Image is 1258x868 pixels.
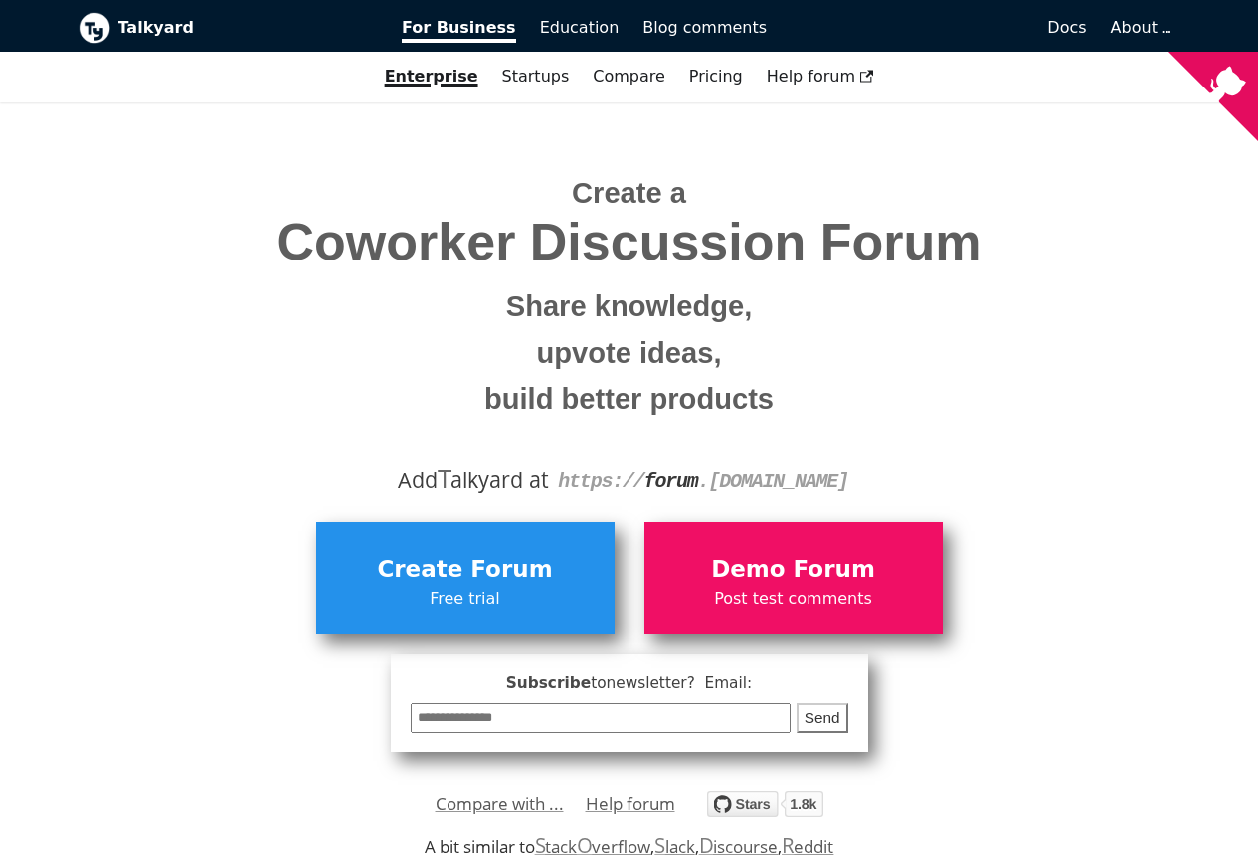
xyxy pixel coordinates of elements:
span: S [535,831,546,859]
span: R [782,831,795,859]
a: Slack [654,835,694,858]
a: Reddit [782,835,833,858]
a: Demo ForumPost test comments [644,522,943,633]
span: Education [540,18,620,37]
button: Send [797,703,848,734]
a: For Business [390,11,528,45]
img: Talkyard logo [79,12,110,44]
strong: forum [644,470,698,493]
img: talkyard.svg [707,791,823,817]
a: Create ForumFree trial [316,522,615,633]
a: Help forum [586,789,675,819]
span: Free trial [326,586,605,611]
a: Blog comments [630,11,779,45]
a: Star debiki/talkyard on GitHub [707,794,823,823]
span: Coworker Discussion Forum [93,214,1166,270]
a: Docs [779,11,1099,45]
a: Help forum [755,60,886,93]
a: Compare with ... [436,789,564,819]
span: O [577,831,593,859]
span: Subscribe [411,671,848,696]
span: D [699,831,714,859]
a: About [1111,18,1168,37]
a: Discourse [699,835,778,858]
a: Startups [490,60,582,93]
span: Post test comments [654,586,933,611]
span: Create Forum [326,551,605,589]
span: Blog comments [642,18,767,37]
span: Help forum [767,67,874,86]
a: Education [528,11,631,45]
div: Add alkyard at [93,463,1166,497]
span: Demo Forum [654,551,933,589]
span: S [654,831,665,859]
small: Share knowledge, [93,283,1166,330]
a: StackOverflow [535,835,651,858]
span: For Business [402,18,516,43]
small: build better products [93,376,1166,423]
span: to newsletter ? Email: [591,674,752,692]
b: Talkyard [118,15,375,41]
a: Compare [593,67,665,86]
code: https:// . [DOMAIN_NAME] [558,470,848,493]
small: upvote ideas, [93,330,1166,377]
span: Docs [1047,18,1086,37]
span: Create a [572,177,686,209]
a: Pricing [677,60,755,93]
a: Talkyard logoTalkyard [79,12,375,44]
a: Enterprise [373,60,490,93]
span: T [438,460,451,496]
